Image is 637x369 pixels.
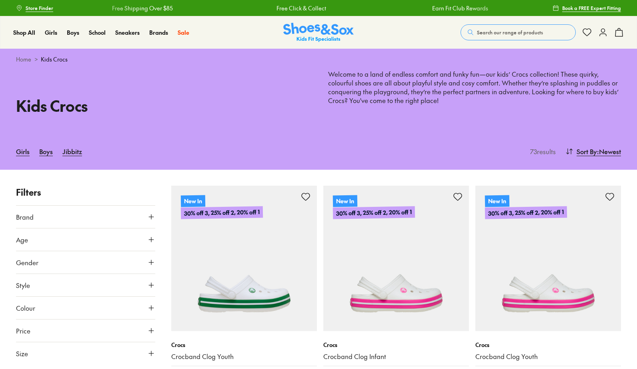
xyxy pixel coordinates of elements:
button: Gender [16,251,155,274]
p: 73 results [527,147,556,156]
a: Crocband Clog Youth [475,352,621,361]
button: Brand [16,206,155,228]
p: 30% off 3, 25% off 2, 20% off 1 [333,206,415,219]
a: Shoes & Sox [283,23,354,42]
span: Store Finder [26,4,53,12]
span: : Newest [597,147,621,156]
span: Kids Crocs [41,55,68,63]
a: Boys [39,143,53,160]
h1: Kids Crocs [16,94,309,117]
span: Search our range of products [477,29,543,36]
span: Girls [45,28,57,36]
button: Price [16,319,155,342]
span: Boys [67,28,79,36]
a: Book a FREE Expert Fitting [553,1,621,15]
span: Style [16,280,30,290]
a: Free Click & Collect [276,4,326,12]
span: Sale [178,28,189,36]
span: Size [16,349,28,358]
button: Style [16,274,155,296]
a: New In30% off 3, 25% off 2, 20% off 1 [323,186,469,331]
span: Brand [16,212,34,222]
span: Sneakers [115,28,140,36]
span: Book a FREE Expert Fitting [562,4,621,12]
a: New In30% off 3, 25% off 2, 20% off 1 [475,186,621,331]
a: Boys [67,28,79,37]
span: Shop All [13,28,35,36]
a: Home [16,55,31,63]
a: School [89,28,106,37]
a: Brands [149,28,168,37]
span: Sort By [577,147,597,156]
p: 30% off 3, 25% off 2, 20% off 1 [485,206,567,219]
button: Search our range of products [461,24,576,40]
button: Size [16,342,155,365]
a: Girls [16,143,30,160]
p: New In [333,195,357,207]
button: Sort By:Newest [565,143,621,160]
iframe: Gorgias live chat messenger [8,315,40,345]
a: New In30% off 3, 25% off 2, 20% off 1 [171,186,317,331]
p: Crocs [323,341,469,349]
img: SNS_Logo_Responsive.svg [283,23,354,42]
a: Girls [45,28,57,37]
span: Age [16,235,28,244]
a: Store Finder [16,1,53,15]
p: Welcome to a land of endless comfort and funky fun—our kids’ Crocs collection! These quirky, colo... [328,70,621,114]
a: Earn Fit Club Rewards [432,4,488,12]
a: Jibbitz [62,143,82,160]
p: New In [485,195,509,207]
a: Shop All [13,28,35,37]
span: Gender [16,258,38,267]
p: Crocs [171,341,317,349]
a: Crocband Clog Youth [171,352,317,361]
button: Colour [16,297,155,319]
p: New In [181,195,205,207]
p: Crocs [475,341,621,349]
span: School [89,28,106,36]
button: Age [16,228,155,251]
span: Brands [149,28,168,36]
a: Crocband Clog Infant [323,352,469,361]
a: Sneakers [115,28,140,37]
a: Free Shipping Over $85 [112,4,172,12]
p: Filters [16,186,155,199]
div: > [16,55,621,63]
a: Sale [178,28,189,37]
p: 30% off 3, 25% off 2, 20% off 1 [181,206,263,219]
span: Colour [16,303,35,313]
